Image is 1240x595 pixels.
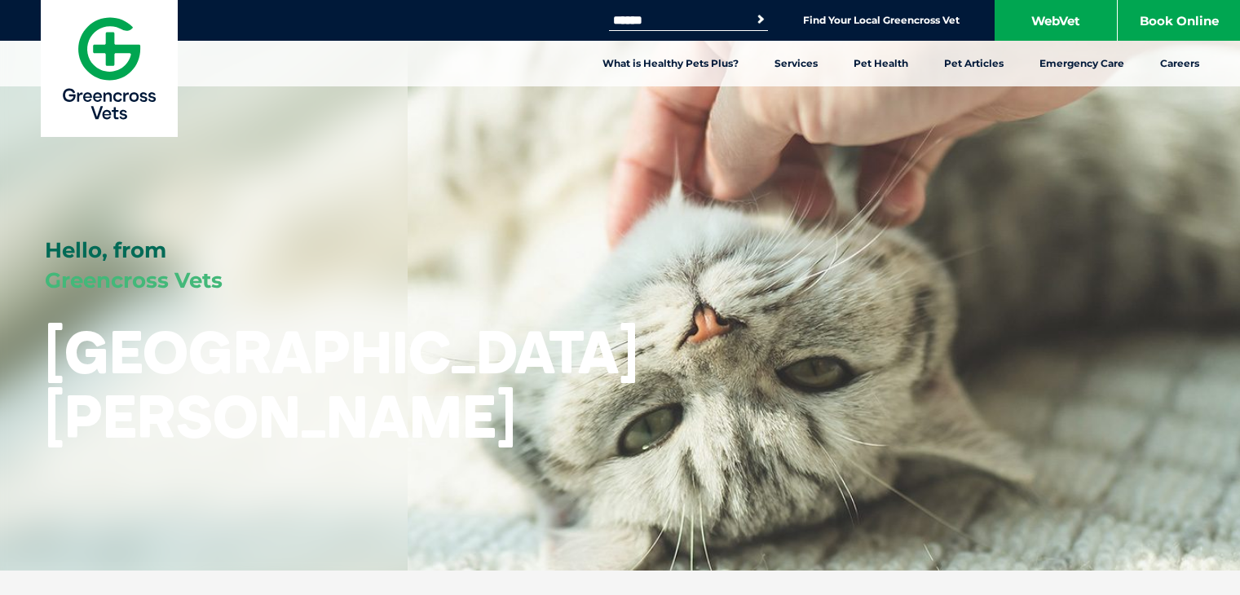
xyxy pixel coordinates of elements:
[803,14,960,27] a: Find Your Local Greencross Vet
[752,11,769,28] button: Search
[585,41,757,86] a: What is Healthy Pets Plus?
[757,41,836,86] a: Services
[836,41,926,86] a: Pet Health
[45,237,166,263] span: Hello, from
[45,267,223,293] span: Greencross Vets
[45,320,638,448] h1: [GEOGRAPHIC_DATA][PERSON_NAME]
[926,41,1022,86] a: Pet Articles
[1022,41,1142,86] a: Emergency Care
[1142,41,1217,86] a: Careers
